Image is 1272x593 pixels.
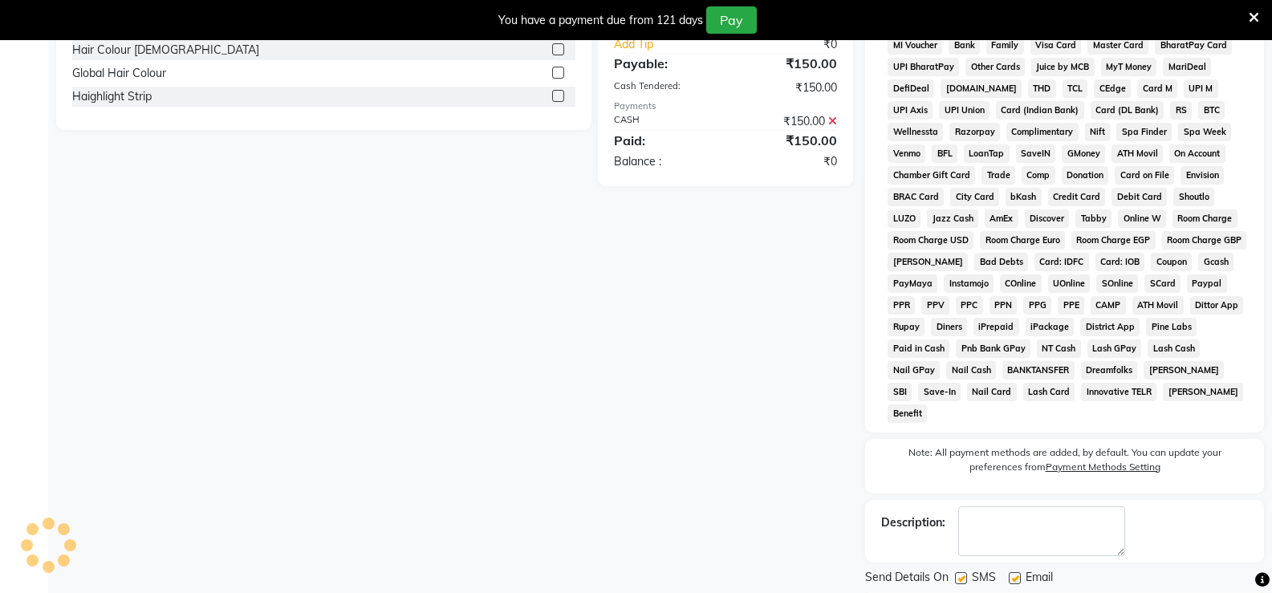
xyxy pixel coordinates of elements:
[965,58,1025,76] span: Other Cards
[1184,79,1218,98] span: UPI M
[1169,144,1225,163] span: On Account
[949,36,980,55] span: Bank
[985,209,1018,228] span: AmEx
[1146,318,1197,336] span: Pine Labs
[888,296,915,315] span: PPR
[1173,188,1214,206] span: Shoutlo
[949,123,1000,141] span: Razorpay
[1091,296,1126,315] span: CAMP
[1091,101,1164,120] span: Card (DL Bank)
[1046,460,1160,474] label: Payment Methods Setting
[72,88,152,105] div: Haighlight Strip
[972,569,996,589] span: SMS
[888,166,975,185] span: Chamber Gift Card
[1087,36,1148,55] span: Master Card
[981,166,1015,185] span: Trade
[932,144,957,163] span: BFL
[1163,383,1243,401] span: [PERSON_NAME]
[888,361,940,380] span: Nail GPay
[1178,123,1231,141] span: Spa Week
[881,445,1248,481] label: Note: All payment methods are added, by default. You can update your preferences from
[1048,188,1106,206] span: Credit Card
[927,209,978,228] span: Jazz Cash
[974,253,1028,271] span: Bad Debts
[1048,274,1091,293] span: UOnline
[1172,209,1237,228] span: Room Charge
[918,383,961,401] span: Save-In
[1163,58,1211,76] span: MariDeal
[1087,339,1142,358] span: Lash GPay
[614,100,837,113] div: Payments
[498,12,703,29] div: You have a payment due from 121 days
[888,123,943,141] span: Wellnessta
[72,42,259,59] div: Hair Colour [DEMOGRAPHIC_DATA]
[1151,253,1192,271] span: Coupon
[1111,144,1163,163] span: ATH Movil
[1162,231,1247,250] span: Room Charge GBP
[1198,253,1233,271] span: Gcash
[1016,144,1056,163] span: SaveIN
[1062,166,1109,185] span: Donation
[946,361,996,380] span: Nail Cash
[746,36,849,53] div: ₹0
[921,296,949,315] span: PPV
[1094,79,1131,98] span: CEdge
[1002,361,1075,380] span: BANKTANSFER
[888,101,933,120] span: UPI Axis
[1111,188,1167,206] span: Debit Card
[1026,569,1053,589] span: Email
[1081,361,1138,380] span: Dreamfolks
[1037,339,1081,358] span: NT Cash
[1148,339,1200,358] span: Lash Cash
[888,209,920,228] span: LUZO
[1181,166,1224,185] span: Envision
[941,79,1022,98] span: [DOMAIN_NAME]
[888,404,927,423] span: Benefit
[725,153,849,170] div: ₹0
[1023,296,1051,315] span: PPG
[1062,144,1105,163] span: GMoney
[888,253,968,271] span: [PERSON_NAME]
[888,339,949,358] span: Paid in Cash
[1085,123,1111,141] span: Nift
[1118,209,1166,228] span: Online W
[888,274,937,293] span: PayMaya
[1187,274,1227,293] span: Paypal
[1081,383,1156,401] span: Innovative TELR
[1063,79,1088,98] span: TCL
[602,79,725,96] div: Cash Tendered:
[1000,274,1042,293] span: COnline
[986,36,1024,55] span: Family
[956,296,983,315] span: PPC
[1115,166,1174,185] span: Card on File
[1101,58,1157,76] span: MyT Money
[1023,383,1075,401] span: Lash Card
[1198,101,1225,120] span: BTC
[1116,123,1172,141] span: Spa Finder
[973,318,1019,336] span: iPrepaid
[931,318,967,336] span: Diners
[602,36,746,53] a: Add Tip
[602,113,725,130] div: CASH
[888,58,959,76] span: UPI BharatPay
[1071,231,1156,250] span: Room Charge EGP
[888,36,942,55] span: MI Voucher
[72,65,166,82] div: Global Hair Colour
[1026,318,1075,336] span: iPackage
[602,54,725,73] div: Payable:
[996,101,1084,120] span: Card (Indian Bank)
[881,514,945,531] div: Description:
[944,274,994,293] span: Instamojo
[888,231,973,250] span: Room Charge USD
[888,188,944,206] span: BRAC Card
[956,339,1030,358] span: Pnb Bank GPay
[1096,274,1138,293] span: SOnline
[865,569,949,589] span: Send Details On
[725,79,849,96] div: ₹150.00
[602,153,725,170] div: Balance :
[967,383,1017,401] span: Nail Card
[990,296,1018,315] span: PPN
[1137,79,1177,98] span: Card M
[1034,253,1089,271] span: Card: IDFC
[1006,188,1042,206] span: bKash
